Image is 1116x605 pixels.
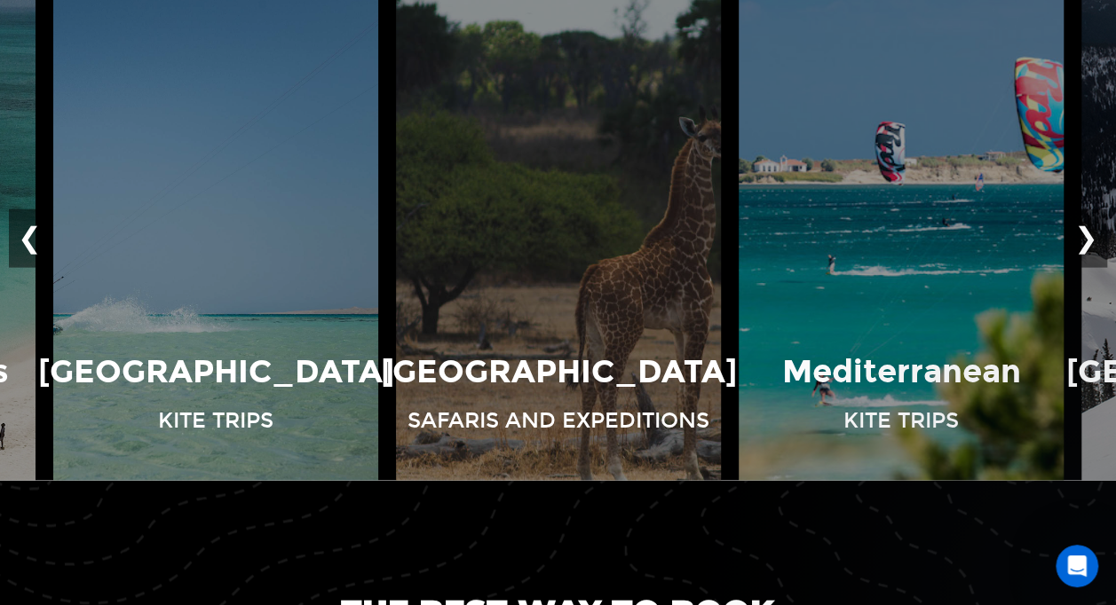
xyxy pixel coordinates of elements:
p: [GEOGRAPHIC_DATA] [38,350,394,395]
iframe: Intercom live chat [1056,545,1098,587]
p: [GEOGRAPHIC_DATA] [381,350,737,395]
button: ❮ [9,209,51,268]
button: ❯ [1065,209,1107,268]
p: Kite Trips [158,405,273,435]
p: Kite Trips [843,405,959,435]
p: Mediterranean [782,350,1021,395]
p: Safaris and Expeditions [408,405,709,435]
